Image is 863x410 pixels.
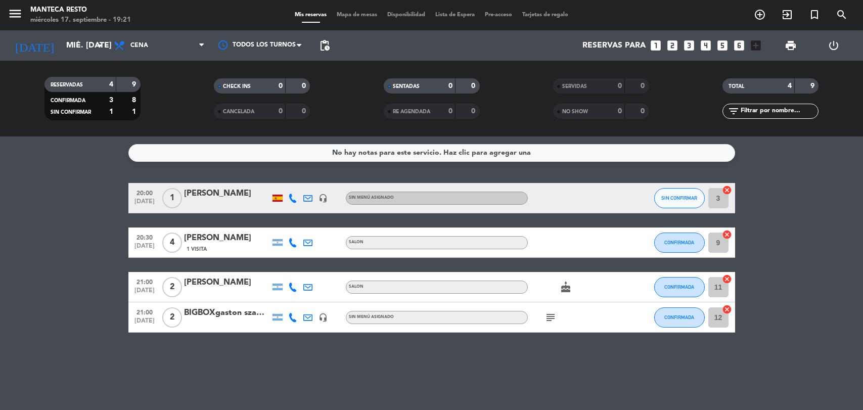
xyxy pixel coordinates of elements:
[810,82,816,89] strong: 9
[664,240,694,245] span: CONFIRMADA
[302,108,308,115] strong: 0
[223,109,254,114] span: CANCELADA
[618,82,622,89] strong: 0
[349,240,364,244] span: SALON
[664,314,694,320] span: CONFIRMADA
[184,306,270,320] div: BIGBOXgaston szames
[808,9,821,21] i: turned_in_not
[781,9,793,21] i: exit_to_app
[728,105,740,117] i: filter_list
[480,12,517,18] span: Pre-acceso
[788,82,792,89] strong: 4
[132,108,138,115] strong: 1
[649,39,662,52] i: looks_one
[184,232,270,245] div: [PERSON_NAME]
[290,12,332,18] span: Mis reservas
[132,243,157,254] span: [DATE]
[187,245,207,253] span: 1 Visita
[661,195,697,201] span: SIN CONFIRMAR
[722,185,732,195] i: cancel
[132,276,157,287] span: 21:00
[699,39,712,52] i: looks_4
[132,317,157,329] span: [DATE]
[279,108,283,115] strong: 0
[654,307,705,328] button: CONFIRMADA
[132,81,138,88] strong: 9
[319,313,328,322] i: headset_mic
[319,194,328,203] i: headset_mic
[666,39,679,52] i: looks_two
[109,97,113,104] strong: 3
[654,233,705,253] button: CONFIRMADA
[654,277,705,297] button: CONFIRMADA
[722,274,732,284] i: cancel
[8,6,23,21] i: menu
[162,277,182,297] span: 2
[664,284,694,290] span: CONFIRMADA
[382,12,430,18] span: Disponibilidad
[618,108,622,115] strong: 0
[302,82,308,89] strong: 0
[132,198,157,210] span: [DATE]
[562,109,588,114] span: NO SHOW
[683,39,696,52] i: looks_3
[132,306,157,317] span: 21:00
[448,82,452,89] strong: 0
[30,15,131,25] div: miércoles 17. septiembre - 19:21
[544,311,557,324] i: subject
[641,108,647,115] strong: 0
[51,98,85,103] span: CONFIRMADA
[836,9,848,21] i: search
[349,285,364,289] span: SALON
[560,281,572,293] i: cake
[132,287,157,299] span: [DATE]
[349,315,394,319] span: Sin menú asignado
[109,108,113,115] strong: 1
[8,6,23,25] button: menu
[393,109,430,114] span: RE AGENDADA
[562,84,587,89] span: SERVIDAS
[332,147,531,159] div: No hay notas para este servicio. Haz clic para agregar una
[749,39,762,52] i: add_box
[8,34,61,57] i: [DATE]
[722,230,732,240] i: cancel
[132,187,157,198] span: 20:00
[393,84,420,89] span: SENTADAS
[740,106,818,117] input: Filtrar por nombre...
[471,108,477,115] strong: 0
[729,84,744,89] span: TOTAL
[162,188,182,208] span: 1
[30,5,131,15] div: Manteca Resto
[582,41,646,51] span: Reservas para
[641,82,647,89] strong: 0
[132,97,138,104] strong: 8
[471,82,477,89] strong: 0
[448,108,452,115] strong: 0
[733,39,746,52] i: looks_6
[184,187,270,200] div: [PERSON_NAME]
[349,196,394,200] span: Sin menú asignado
[828,39,840,52] i: power_settings_new
[109,81,113,88] strong: 4
[51,110,91,115] span: SIN CONFIRMAR
[130,42,148,49] span: Cena
[132,231,157,243] span: 20:30
[812,30,855,61] div: LOG OUT
[517,12,573,18] span: Tarjetas de regalo
[785,39,797,52] span: print
[319,39,331,52] span: pending_actions
[722,304,732,314] i: cancel
[162,233,182,253] span: 4
[162,307,182,328] span: 2
[223,84,251,89] span: CHECK INS
[430,12,480,18] span: Lista de Espera
[654,188,705,208] button: SIN CONFIRMAR
[51,82,83,87] span: RESERVADAS
[754,9,766,21] i: add_circle_outline
[184,276,270,289] div: [PERSON_NAME]
[716,39,729,52] i: looks_5
[279,82,283,89] strong: 0
[94,39,106,52] i: arrow_drop_down
[332,12,382,18] span: Mapa de mesas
